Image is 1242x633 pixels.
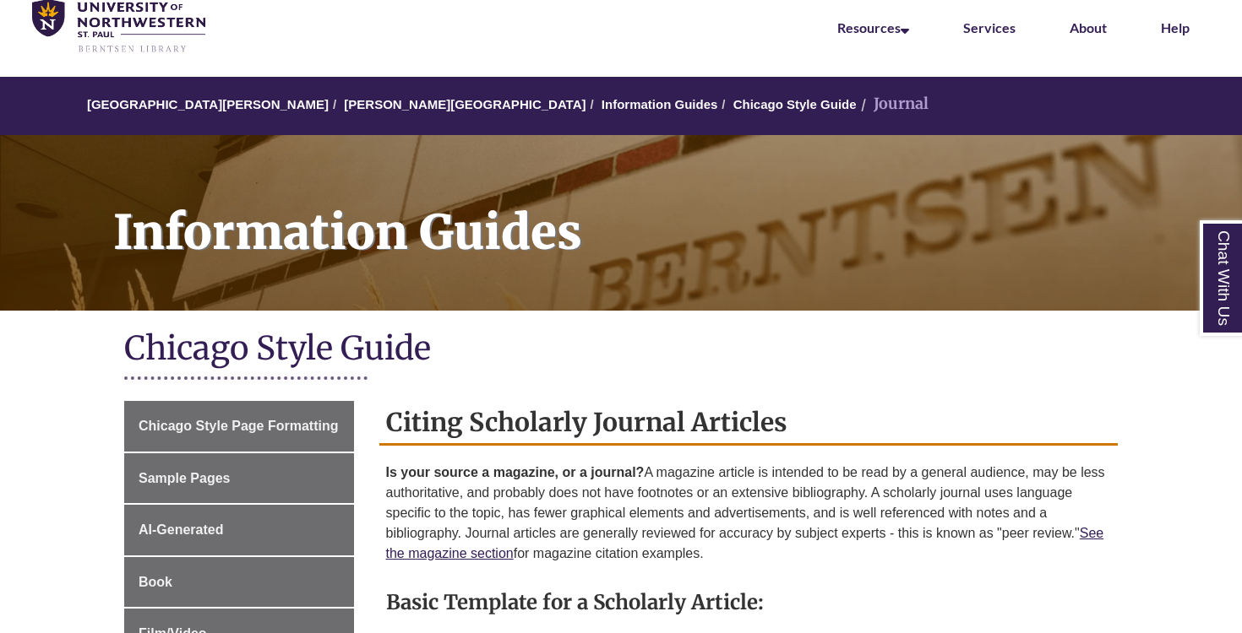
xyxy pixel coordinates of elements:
[87,97,329,111] a: [GEOGRAPHIC_DATA][PERSON_NAME]
[124,557,354,608] a: Book
[733,97,857,111] a: Chicago Style Guide
[124,505,354,555] a: AI-Generated
[1070,19,1107,35] a: About
[386,589,764,615] strong: Basic Template for a Scholarly Article:
[139,575,172,589] span: Book
[124,453,354,504] a: Sample Pages
[139,419,338,433] span: Chicago Style Page Formatting
[837,19,909,35] a: Resources
[344,97,586,111] a: [PERSON_NAME][GEOGRAPHIC_DATA]
[386,463,1112,564] p: A magazine article is intended to be read by a general audience, may be less authoritative, and p...
[386,465,645,479] strong: Is your source a magazine, or a journal?
[124,401,354,452] a: Chicago Style Page Formatting
[95,135,1242,289] h1: Information Guides
[139,471,231,485] span: Sample Pages
[1161,19,1190,35] a: Help
[857,92,929,116] li: Journal
[379,401,1119,446] h2: Citing Scholarly Journal Articles
[139,522,223,537] span: AI-Generated
[602,97,718,111] a: Information Guides
[124,327,1118,372] h1: Chicago Style Guide
[963,19,1016,35] a: Services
